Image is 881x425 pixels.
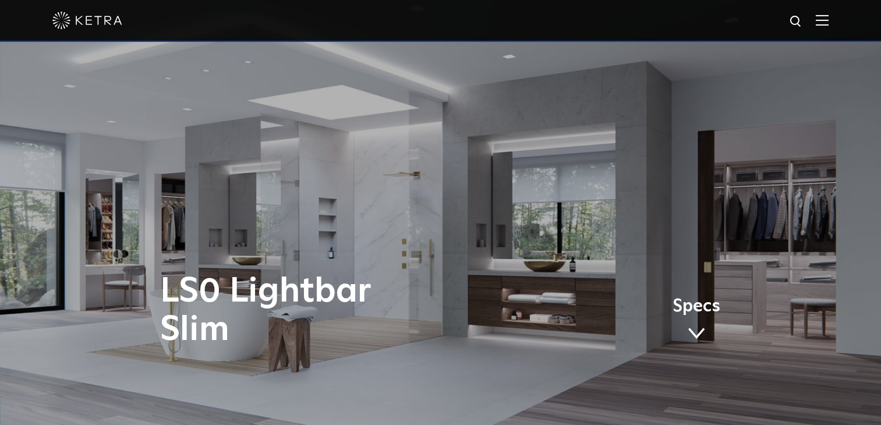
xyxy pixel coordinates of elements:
h1: LS0 Lightbar Slim [160,272,489,349]
img: search icon [789,15,804,29]
img: ketra-logo-2019-white [52,12,122,29]
a: Specs [673,298,720,343]
span: Specs [673,298,720,315]
img: Hamburger%20Nav.svg [816,15,829,26]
